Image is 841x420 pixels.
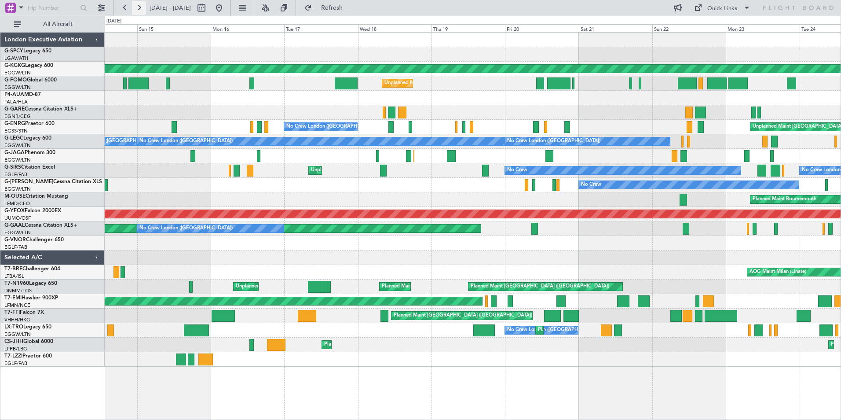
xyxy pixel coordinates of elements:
span: G-GARE [4,107,25,112]
a: T7-BREChallenger 604 [4,266,60,272]
span: [DATE] - [DATE] [150,4,191,12]
div: Planned Maint [GEOGRAPHIC_DATA] ([GEOGRAPHIC_DATA]) [538,324,676,337]
span: T7-FFI [4,310,20,315]
div: No Crew London ([GEOGRAPHIC_DATA]) [139,222,233,235]
div: No Crew London ([GEOGRAPHIC_DATA]) [507,324,600,337]
a: DNMM/LOS [4,287,32,294]
a: EGLF/FAB [4,244,27,251]
a: T7-N1960Legacy 650 [4,281,57,286]
a: T7-FFIFalcon 7X [4,310,44,315]
a: G-GAALCessna Citation XLS+ [4,223,77,228]
div: Planned Maint [GEOGRAPHIC_DATA] ([GEOGRAPHIC_DATA]) [471,280,609,293]
div: Sun 22 [652,24,726,32]
a: T7-LZZIPraetor 600 [4,354,52,359]
div: Unplanned Maint [GEOGRAPHIC_DATA] ([GEOGRAPHIC_DATA]) [384,77,529,90]
a: G-YFOXFalcon 2000EX [4,208,61,214]
a: LTBA/ISL [4,273,24,280]
span: G-SIRS [4,165,21,170]
div: Mon 23 [726,24,799,32]
div: Planned Maint [GEOGRAPHIC_DATA] ([GEOGRAPHIC_DATA]) [394,309,532,322]
a: UUMO/OSF [4,215,31,221]
span: T7-N1960 [4,281,29,286]
a: CS-JHHGlobal 6000 [4,339,53,344]
a: G-[PERSON_NAME]Cessna Citation XLS [4,179,102,184]
a: G-SIRSCitation Excel [4,165,55,170]
span: M-OUSE [4,194,26,199]
span: G-YFOX [4,208,25,214]
a: EGNR/CEG [4,113,31,120]
span: G-SPCY [4,48,23,54]
div: Unplanned Maint [GEOGRAPHIC_DATA] ([GEOGRAPHIC_DATA]) [311,164,456,177]
span: CS-JHH [4,339,23,344]
a: EGGW/LTN [4,84,31,91]
a: P4-AUAMD-87 [4,92,41,97]
div: No Crew London ([GEOGRAPHIC_DATA]) [139,135,233,148]
span: G-JAGA [4,150,25,155]
a: EGLF/FAB [4,360,27,367]
div: AOG Maint Milan (Linate) [750,265,806,279]
span: P4-AUA [4,92,24,97]
div: [DATE] [106,18,121,25]
div: Planned Maint [GEOGRAPHIC_DATA] ([GEOGRAPHIC_DATA]) [324,338,463,351]
a: EGLF/FAB [4,171,27,178]
div: No Crew London ([GEOGRAPHIC_DATA]) [286,120,380,133]
div: Mon 16 [211,24,284,32]
div: Unplanned Maint Lagos ([GEOGRAPHIC_DATA][PERSON_NAME]) [236,280,384,293]
a: M-OUSECitation Mustang [4,194,68,199]
a: G-GARECessna Citation XLS+ [4,107,77,112]
a: LFMD/CEQ [4,200,30,207]
span: G-FOMO [4,77,27,83]
div: No Crew [581,178,601,192]
a: EGGW/LTN [4,157,31,163]
span: G-ENRG [4,121,25,126]
a: FALA/HLA [4,99,28,105]
div: Quick Links [707,4,737,13]
span: LX-TRO [4,324,23,330]
a: EGGW/LTN [4,331,31,338]
a: EGGW/LTN [4,186,31,192]
span: G-LEGC [4,136,23,141]
span: G-KGKG [4,63,25,68]
a: LX-TROLegacy 650 [4,324,51,330]
a: G-ENRGPraetor 600 [4,121,55,126]
span: All Aircraft [23,21,93,27]
div: Sat 21 [579,24,652,32]
a: LFMN/NCE [4,302,30,309]
span: G-[PERSON_NAME] [4,179,53,184]
span: G-VNOR [4,237,26,243]
span: G-GAAL [4,223,25,228]
a: G-FOMOGlobal 6000 [4,77,57,83]
a: G-JAGAPhenom 300 [4,150,55,155]
a: EGGW/LTN [4,229,31,236]
a: LFPB/LBG [4,346,27,352]
a: LGAV/ATH [4,55,28,62]
a: EGGW/LTN [4,70,31,76]
div: Wed 18 [358,24,431,32]
div: Planned Maint [GEOGRAPHIC_DATA] ([GEOGRAPHIC_DATA]) [382,280,520,293]
a: G-VNORChallenger 650 [4,237,64,243]
button: All Aircraft [10,17,95,31]
span: T7-EMI [4,295,22,301]
div: Tue 17 [284,24,358,32]
div: No Crew London ([GEOGRAPHIC_DATA]) [66,135,159,148]
div: No Crew [507,164,527,177]
div: Thu 19 [431,24,505,32]
input: Trip Number [27,1,77,15]
a: EGGW/LTN [4,142,31,149]
a: G-SPCYLegacy 650 [4,48,51,54]
span: Refresh [314,5,351,11]
button: Quick Links [690,1,755,15]
a: G-KGKGLegacy 600 [4,63,53,68]
a: G-LEGCLegacy 600 [4,136,51,141]
a: T7-EMIHawker 900XP [4,295,58,301]
a: EGSS/STN [4,128,28,134]
div: Planned Maint Bournemouth [753,193,816,206]
div: Sun 15 [137,24,211,32]
div: No Crew London ([GEOGRAPHIC_DATA]) [507,135,600,148]
span: T7-BRE [4,266,22,272]
a: VHHH/HKG [4,317,30,323]
div: Fri 20 [505,24,578,32]
span: T7-LZZI [4,354,22,359]
button: Refresh [300,1,353,15]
